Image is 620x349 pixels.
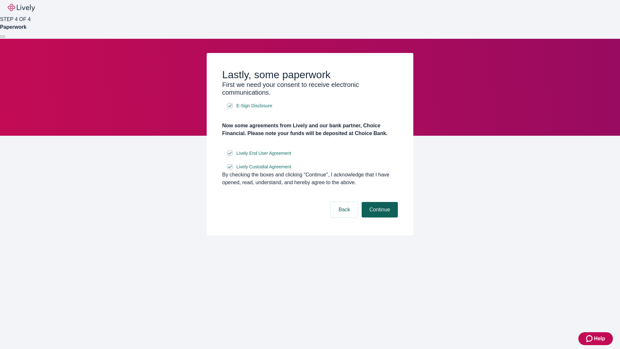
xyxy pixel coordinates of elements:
span: Lively Custodial Agreement [236,164,291,170]
button: Zendesk support iconHelp [578,332,613,345]
h2: Lastly, some paperwork [222,69,398,81]
span: Help [594,335,605,343]
span: Lively End User Agreement [236,150,291,157]
a: e-sign disclosure document [235,163,293,171]
h3: First we need your consent to receive electronic communications. [222,81,398,96]
button: Back [331,202,358,217]
img: Lively [8,4,35,12]
span: E-Sign Disclosure [236,102,272,109]
button: Continue [362,202,398,217]
a: e-sign disclosure document [235,149,293,157]
svg: Zendesk support icon [586,335,594,343]
h4: Now some agreements from Lively and our bank partner, Choice Financial. Please note your funds wi... [222,122,398,137]
div: By checking the boxes and clicking “Continue", I acknowledge that I have opened, read, understand... [222,171,398,186]
a: e-sign disclosure document [235,102,274,110]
